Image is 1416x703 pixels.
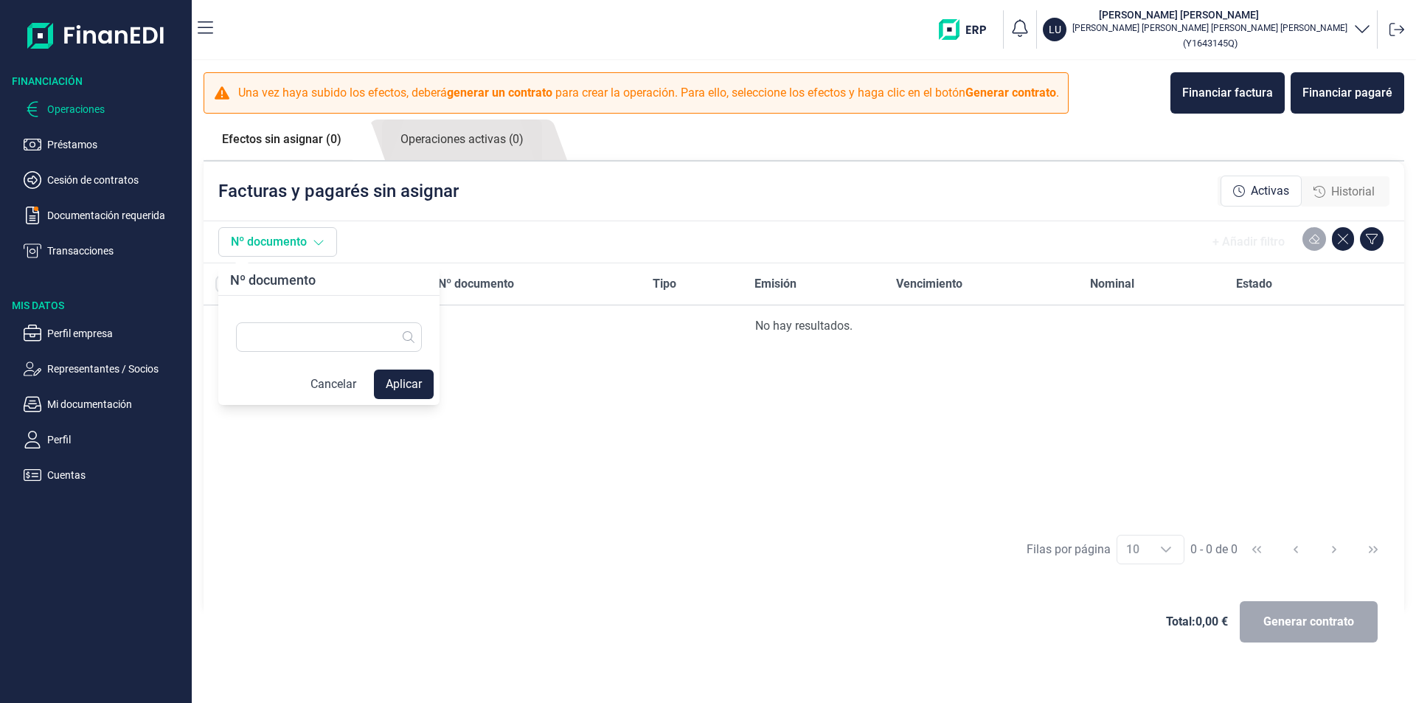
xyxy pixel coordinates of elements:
[218,227,337,257] button: Nº documento
[47,136,186,153] p: Préstamos
[24,100,186,118] button: Operaciones
[218,266,440,405] div: Nº documentoCancelarAplicar
[1166,613,1228,631] span: Total: 0,00 €
[965,86,1056,100] b: Generar contrato
[1251,182,1289,200] span: Activas
[24,242,186,260] button: Transacciones
[215,317,1392,335] div: No hay resultados.
[1072,7,1285,22] h3: [PERSON_NAME] [PERSON_NAME]
[1316,532,1352,567] button: Next Page
[1302,177,1386,207] div: Historial
[1278,532,1313,567] button: Previous Page
[47,395,186,413] p: Mi documentación
[374,370,434,399] button: Aplicar
[939,19,997,40] img: erp
[438,275,514,293] span: Nº documento
[24,325,186,342] button: Perfil empresa
[1027,541,1111,558] div: Filas por página
[24,207,186,224] button: Documentación requerida
[47,325,186,342] p: Perfil empresa
[1090,275,1134,293] span: Nominal
[1072,22,1347,34] p: [PERSON_NAME] [PERSON_NAME] [PERSON_NAME] [PERSON_NAME]
[24,171,186,189] button: Cesión de contratos
[1148,536,1184,564] div: Choose
[24,136,186,153] button: Préstamos
[1170,72,1285,114] button: Financiar factura
[218,179,459,203] p: Facturas y pagarés sin asignar
[218,266,327,295] div: Nº documento
[238,84,1059,102] p: Una vez haya subido los efectos, deberá para crear la operación. Para ello, seleccione los efecto...
[47,466,186,484] p: Cuentas
[1049,22,1061,37] p: LU
[1291,72,1404,114] button: Financiar pagaré
[24,431,186,449] button: Perfil
[24,360,186,378] button: Representantes / Socios
[47,100,186,118] p: Operaciones
[1236,275,1272,293] span: Estado
[215,275,233,293] div: All items unselected
[47,431,186,449] p: Perfil
[47,207,186,224] p: Documentación requerida
[1043,7,1371,52] button: LU[PERSON_NAME] [PERSON_NAME][PERSON_NAME] [PERSON_NAME] [PERSON_NAME] [PERSON_NAME](Y1643145Q)
[1182,84,1273,102] div: Financiar factura
[1239,532,1274,567] button: First Page
[47,360,186,378] p: Representantes / Socios
[47,171,186,189] p: Cesión de contratos
[204,120,360,159] a: Efectos sin asignar (0)
[299,370,368,399] button: Cancelar
[1190,544,1238,555] span: 0 - 0 de 0
[653,275,676,293] span: Tipo
[896,275,962,293] span: Vencimiento
[754,275,796,293] span: Emisión
[1183,38,1238,49] small: Copiar cif
[1221,176,1302,207] div: Activas
[382,120,542,160] a: Operaciones activas (0)
[24,395,186,413] button: Mi documentación
[1302,84,1392,102] div: Financiar pagaré
[447,86,552,100] b: generar un contrato
[47,242,186,260] p: Transacciones
[24,466,186,484] button: Cuentas
[1356,532,1391,567] button: Last Page
[1331,183,1375,201] span: Historial
[27,12,165,59] img: Logo de aplicación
